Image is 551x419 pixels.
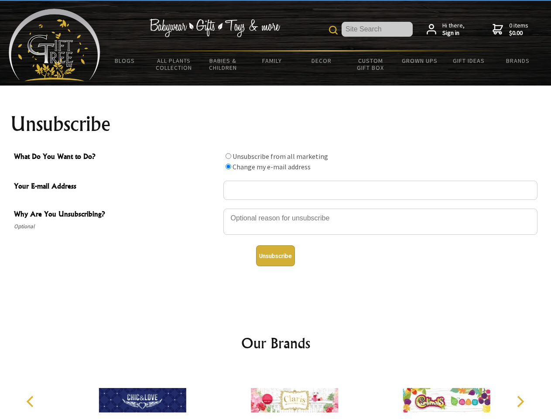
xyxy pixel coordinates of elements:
h2: Our Brands [17,333,534,354]
strong: $0.00 [509,29,528,37]
a: Babies & Children [198,52,248,77]
img: Babywear - Gifts - Toys & more [149,19,280,37]
a: Custom Gift Box [346,52,395,77]
input: What Do You Want to Do? [226,164,231,169]
span: 0 items [509,21,528,37]
input: Site Search [342,22,413,37]
a: 0 items$0.00 [493,22,528,37]
h1: Unsubscribe [10,113,541,134]
a: All Plants Collection [150,52,199,77]
a: Family [248,52,297,70]
label: Change my e-mail address [233,162,311,171]
a: BLOGS [100,52,150,70]
img: Babyware - Gifts - Toys and more... [9,9,100,81]
label: Unsubscribe from all marketing [233,152,328,161]
input: Your E-mail Address [223,181,537,200]
span: Why Are You Unsubscribing? [14,209,219,221]
button: Previous [22,392,41,411]
span: What Do You Want to Do? [14,151,219,164]
span: Your E-mail Address [14,181,219,193]
a: Hi there,Sign in [427,22,465,37]
a: Gift Ideas [444,52,493,70]
button: Next [510,392,530,411]
span: Hi there, [442,22,465,37]
strong: Sign in [442,29,465,37]
textarea: Why Are You Unsubscribing? [223,209,537,235]
a: Brands [493,52,543,70]
input: What Do You Want to Do? [226,153,231,159]
img: product search [329,26,338,34]
a: Grown Ups [395,52,444,70]
button: Unsubscribe [256,245,295,266]
span: Optional [14,221,219,232]
a: Decor [297,52,346,70]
